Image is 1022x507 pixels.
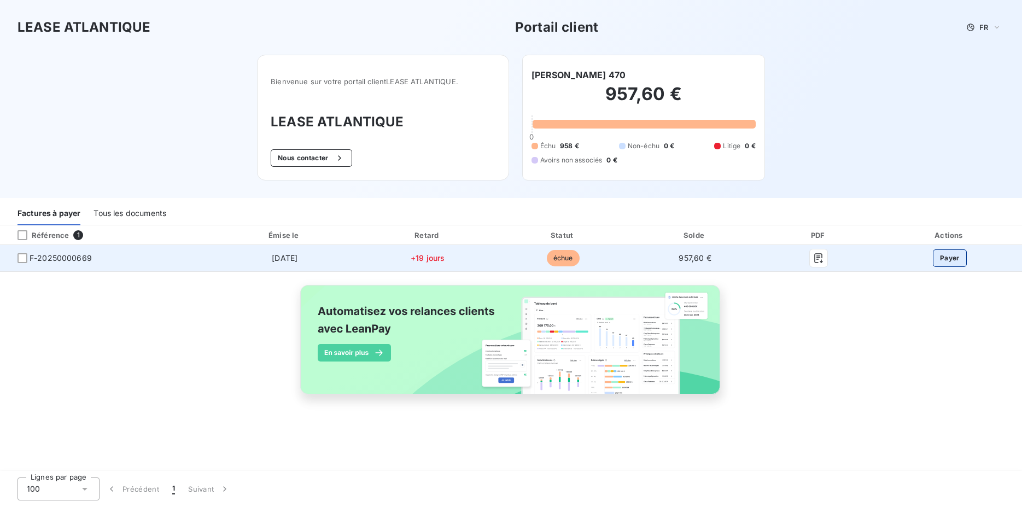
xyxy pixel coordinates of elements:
span: Échu [540,141,556,151]
div: Statut [498,230,628,241]
span: Bienvenue sur votre portail client LEASE ATLANTIQUE . [271,77,495,86]
div: Actions [880,230,1020,241]
span: 1 [172,483,175,494]
span: 0 € [745,141,755,151]
div: Émise le [212,230,357,241]
span: 958 € [560,141,579,151]
div: Solde [632,230,758,241]
span: Non-échu [628,141,659,151]
span: 100 [27,483,40,494]
span: Avoirs non associés [540,155,603,165]
span: 957,60 € [679,253,711,263]
span: 0 € [664,141,674,151]
button: Précédent [100,477,166,500]
span: Litige [723,141,740,151]
h3: LEASE ATLANTIQUE [271,112,495,132]
div: Factures à payer [17,202,80,225]
h6: [PERSON_NAME] 470 [532,68,626,81]
span: 1 [73,230,83,240]
button: Suivant [182,477,237,500]
span: +19 jours [411,253,445,263]
div: Tous les documents [94,202,166,225]
span: 0 [529,132,534,141]
span: échue [547,250,580,266]
span: 0 € [606,155,617,165]
button: Payer [933,249,967,267]
img: banner [290,278,732,413]
button: Nous contacter [271,149,352,167]
h3: LEASE ATLANTIQUE [17,18,150,37]
h2: 957,60 € [532,83,756,116]
span: [DATE] [272,253,297,263]
span: F-20250000669 [30,253,92,264]
div: PDF [762,230,875,241]
h3: Portail client [515,18,598,37]
div: Référence [9,230,69,240]
button: 1 [166,477,182,500]
span: FR [979,23,988,32]
div: Retard [361,230,494,241]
